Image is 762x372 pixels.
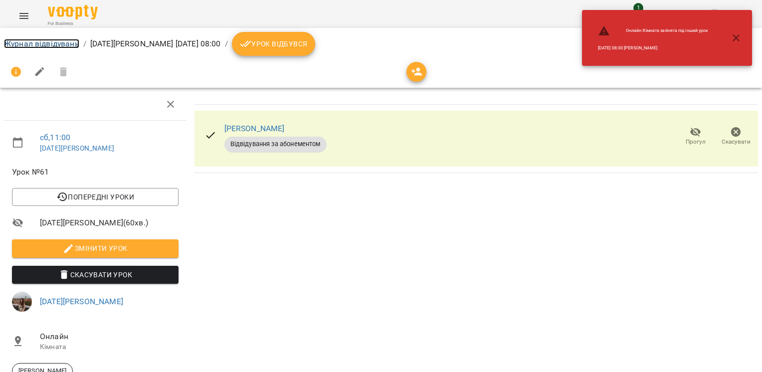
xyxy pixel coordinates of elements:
button: Попередні уроки [12,188,179,206]
span: Скасувати Урок [20,269,171,281]
a: [PERSON_NAME] [224,124,285,133]
li: / [225,38,228,50]
span: [DATE][PERSON_NAME] ( 60 хв. ) [40,217,179,229]
span: Прогул [686,138,706,146]
p: Кімната [40,342,179,352]
nav: breadcrumb [4,32,758,56]
span: 1 [633,3,643,13]
img: 57bfcb2aa8e1c7074251310c502c63c0.JPG [12,292,32,312]
button: Змінити урок [12,239,179,257]
span: For Business [48,20,98,27]
span: Змінити урок [20,242,171,254]
a: сб , 11:00 [40,133,70,142]
span: Скасувати [722,138,751,146]
button: Прогул [675,123,716,151]
button: Скасувати [716,123,756,151]
a: [DATE][PERSON_NAME] [40,297,123,306]
span: Відвідування за абонементом [224,140,327,149]
span: Онлайн [40,331,179,343]
p: [DATE][PERSON_NAME] [DATE] 08:00 [90,38,221,50]
button: Скасувати Урок [12,266,179,284]
a: [DATE][PERSON_NAME] [40,144,114,152]
img: Voopty Logo [48,5,98,19]
span: Попередні уроки [20,191,171,203]
li: Онлайн : Кімната зайнята під інший урок [590,21,716,41]
span: Урок №61 [12,166,179,178]
li: / [83,38,86,50]
button: Menu [12,4,36,28]
a: Журнал відвідувань [4,39,79,48]
button: Урок відбувся [232,32,316,56]
span: Урок відбувся [240,38,308,50]
li: [DATE] 08:30 [PERSON_NAME] [590,41,716,55]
